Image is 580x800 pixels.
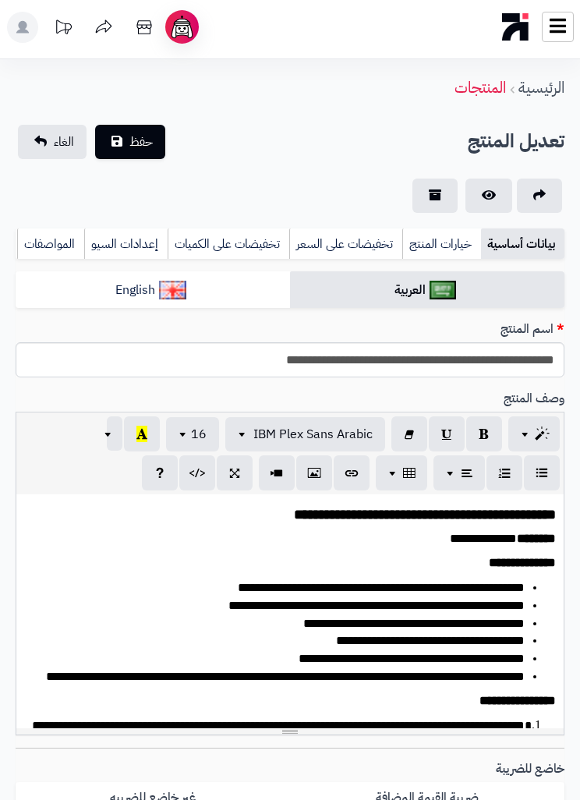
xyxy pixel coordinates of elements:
a: العربية [290,271,564,310]
a: الرئيسية [518,76,564,99]
a: تحديثات المنصة [44,12,83,47]
a: المنتجات [454,76,506,99]
a: إعدادات السيو [84,228,168,260]
a: الغاء [18,125,87,159]
span: الغاء [54,133,74,151]
img: logo-mobile.png [502,9,529,44]
img: English [159,281,186,299]
span: حفظ [129,133,153,151]
img: ai-face.png [168,13,196,41]
a: خيارات المنتج [402,228,481,260]
img: العربية [430,281,457,299]
a: بيانات أساسية [481,228,564,260]
label: اسم المنتج [494,320,571,338]
label: خاضع للضريبة [490,760,571,778]
span: 16 [191,425,207,444]
a: المواصفات [17,228,84,260]
a: تخفيضات على الكميات [168,228,289,260]
a: تخفيضات على السعر [289,228,402,260]
button: 16 [166,417,219,451]
button: IBM Plex Sans Arabic [225,417,385,451]
button: حفظ [95,125,165,159]
label: وصف المنتج [497,390,571,408]
span: IBM Plex Sans Arabic [253,425,373,444]
a: English [16,271,290,310]
h2: تعديل المنتج [468,126,564,158]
